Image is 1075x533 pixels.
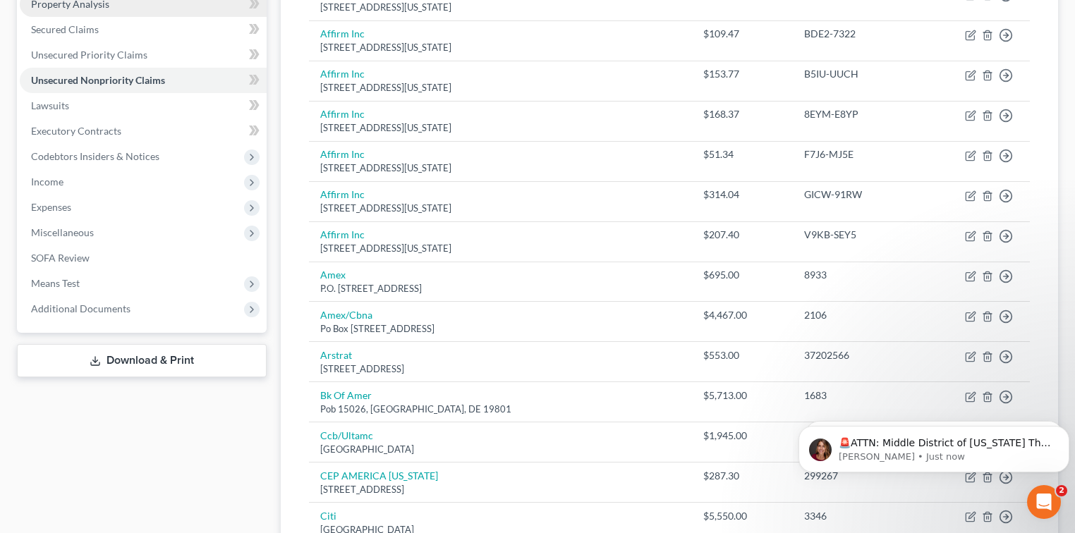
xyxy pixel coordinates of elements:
div: $109.47 [703,27,782,41]
div: B5IU-UUCH [804,67,912,81]
div: $207.40 [703,228,782,242]
a: Secured Claims [20,17,267,42]
div: GICW-91RW [804,188,912,202]
a: Unsecured Priority Claims [20,42,267,68]
div: [STREET_ADDRESS][US_STATE] [320,41,681,54]
a: Ccb/Ultamc [320,429,373,441]
div: Po Box [STREET_ADDRESS] [320,322,681,336]
a: Affirm Inc [320,188,365,200]
div: $51.34 [703,147,782,161]
iframe: Intercom live chat [1027,485,1061,519]
div: $153.77 [703,67,782,81]
div: 1683 [804,388,912,403]
div: [STREET_ADDRESS][US_STATE] [320,242,681,255]
div: $553.00 [703,348,782,362]
a: CEP AMERICA [US_STATE] [320,470,438,482]
div: $314.04 [703,188,782,202]
div: 3346 [804,509,912,523]
div: [STREET_ADDRESS][US_STATE] [320,1,681,14]
div: [STREET_ADDRESS][US_STATE] [320,81,681,94]
span: Codebtors Insiders & Notices [31,150,159,162]
a: Amex [320,269,346,281]
div: P.O. [STREET_ADDRESS] [320,282,681,295]
div: Pob 15026, [GEOGRAPHIC_DATA], DE 19801 [320,403,681,416]
div: $1,945.00 [703,429,782,443]
div: [GEOGRAPHIC_DATA] [320,443,681,456]
span: Secured Claims [31,23,99,35]
div: [STREET_ADDRESS] [320,362,681,376]
div: V9KB-SEY5 [804,228,912,242]
div: [STREET_ADDRESS][US_STATE] [320,202,681,215]
div: F7J6-MJ5E [804,147,912,161]
a: Bk Of Amer [320,389,372,401]
a: Amex/Cbna [320,309,372,321]
div: 8933 [804,268,912,282]
span: 2 [1056,485,1067,496]
div: $695.00 [703,268,782,282]
span: Unsecured Priority Claims [31,49,147,61]
span: SOFA Review [31,252,90,264]
a: Affirm Inc [320,68,365,80]
a: Affirm Inc [320,27,365,39]
a: Unsecured Nonpriority Claims [20,68,267,93]
span: Means Test [31,277,80,289]
div: 37202566 [804,348,912,362]
div: 2106 [804,308,912,322]
div: BDE2-7322 [804,27,912,41]
a: SOFA Review [20,245,267,271]
div: 8EYM-E8YP [804,107,912,121]
div: [STREET_ADDRESS][US_STATE] [320,161,681,175]
span: Miscellaneous [31,226,94,238]
div: $4,467.00 [703,308,782,322]
span: Expenses [31,201,71,213]
div: $5,713.00 [703,388,782,403]
div: $168.37 [703,107,782,121]
a: Affirm Inc [320,108,365,120]
a: Arstrat [320,349,352,361]
iframe: Intercom notifications message [793,396,1075,495]
div: $5,550.00 [703,509,782,523]
a: Lawsuits [20,93,267,118]
a: Executory Contracts [20,118,267,144]
span: Income [31,176,63,188]
div: [STREET_ADDRESS] [320,483,681,496]
div: $287.30 [703,469,782,483]
a: Affirm Inc [320,148,365,160]
a: Download & Print [17,344,267,377]
div: [STREET_ADDRESS][US_STATE] [320,121,681,135]
span: Lawsuits [31,99,69,111]
a: Citi [320,510,336,522]
a: Affirm Inc [320,228,365,240]
span: Unsecured Nonpriority Claims [31,74,165,86]
span: Executory Contracts [31,125,121,137]
span: Additional Documents [31,302,130,314]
